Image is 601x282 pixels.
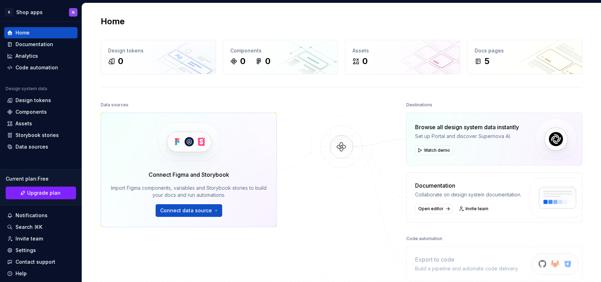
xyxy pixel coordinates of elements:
[15,143,48,150] div: Data sources
[4,221,77,233] button: Search ⌘K
[265,56,270,67] div: 0
[15,235,43,242] div: Invite team
[4,233,77,244] a: Invite team
[4,50,77,62] a: Analytics
[415,145,453,155] button: Watch demo
[15,64,58,71] div: Code automation
[15,258,55,265] div: Contact support
[72,10,75,15] div: N
[415,204,452,214] a: Open editor
[475,47,575,54] div: Docs pages
[160,207,212,214] span: Connect data source
[240,56,245,67] div: 0
[15,212,48,219] div: Notifications
[15,29,30,36] div: Home
[230,47,331,54] div: Components
[415,191,521,198] div: Collaborate on design system documentation.
[108,47,208,54] div: Design tokens
[156,204,222,217] button: Connect data source
[15,108,47,115] div: Components
[15,120,32,127] div: Assets
[6,86,47,92] div: Design system data
[4,27,77,38] a: Home
[101,100,129,110] div: Data sources
[15,247,36,254] div: Settings
[415,181,521,190] div: Documentation
[415,255,519,264] div: Export to code
[101,40,216,74] a: Design tokens0
[16,9,43,16] div: Shop apps
[457,204,492,214] a: Invite team
[406,234,442,244] div: Code automation
[418,206,444,212] span: Open editor
[4,39,77,50] a: Documentation
[4,62,77,73] a: Code automation
[15,270,27,277] div: Help
[223,40,338,74] a: Components00
[27,189,61,196] span: Upgrade plan
[101,16,125,27] h2: Home
[352,47,453,54] div: Assets
[15,224,42,231] div: Search ⌘K
[118,56,123,67] div: 0
[4,268,77,279] button: Help
[4,141,77,152] a: Data sources
[424,148,450,153] span: Watch demo
[15,52,38,59] div: Analytics
[467,40,582,74] a: Docs pages5
[362,56,368,67] div: 0
[149,170,229,179] div: Connect Figma and Storybook
[5,8,13,17] div: B
[406,100,432,110] div: Destinations
[4,130,77,141] a: Storybook stories
[1,5,80,20] button: BShop appsN
[4,106,77,118] a: Components
[6,175,76,182] div: Current plan : Free
[4,118,77,129] a: Assets
[4,256,77,268] button: Contact support
[15,41,53,48] div: Documentation
[415,123,519,131] div: Browse all design system data instantly
[111,184,267,199] div: Import Figma components, variables and Storybook stories to build your docs and run automations.
[6,187,76,199] a: Upgrade plan
[15,97,51,104] div: Design tokens
[4,210,77,221] button: Notifications
[484,56,489,67] div: 5
[415,133,519,140] div: Set up Portal and discover Supernova AI.
[415,265,519,272] div: Build a pipeline and automate code delivery.
[345,40,460,74] a: Assets0
[4,95,77,106] a: Design tokens
[15,132,59,139] div: Storybook stories
[465,206,488,212] span: Invite team
[4,245,77,256] a: Settings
